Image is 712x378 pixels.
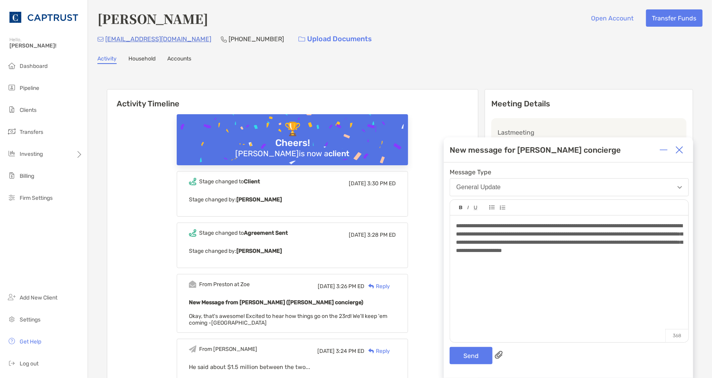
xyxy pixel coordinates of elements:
[236,248,282,254] b: [PERSON_NAME]
[105,34,211,44] p: [EMAIL_ADDRESS][DOMAIN_NAME]
[7,358,16,368] img: logout icon
[244,230,288,236] b: Agreement Sent
[298,37,305,42] img: button icon
[9,42,83,49] span: [PERSON_NAME]!
[189,363,310,371] span: He said about $1.5 million between the two...
[199,281,250,288] div: From Preston at Zoe
[450,347,492,364] button: Send
[489,205,495,210] img: Editor control icon
[7,149,16,158] img: investing icon
[368,284,374,289] img: Reply icon
[7,127,16,136] img: transfers icon
[665,329,688,342] p: 368
[367,232,396,238] span: 3:28 PM ED
[244,178,260,185] b: Client
[364,282,390,290] div: Reply
[20,316,40,323] span: Settings
[107,89,478,108] h6: Activity Timeline
[189,313,387,326] span: Okay, that's awesome! Excited to hear how things go on the 23rd! We'll keep 'em coming -[GEOGRAPH...
[459,206,463,210] img: Editor control icon
[450,178,689,196] button: General Update
[368,349,374,354] img: Reply icon
[199,230,288,236] div: Stage changed to
[467,206,469,210] img: Editor control icon
[450,145,621,155] div: New message for [PERSON_NAME] concierge
[367,180,396,187] span: 3:30 PM ED
[229,34,284,44] p: [PHONE_NUMBER]
[128,55,156,64] a: Household
[20,107,37,113] span: Clients
[189,195,396,205] p: Stage changed by:
[167,55,191,64] a: Accounts
[20,294,57,301] span: Add New Client
[189,246,396,256] p: Stage changed by:
[677,186,682,189] img: Open dropdown arrow
[221,36,227,42] img: Phone Icon
[500,205,505,210] img: Editor control icon
[189,299,363,306] b: New Message from [PERSON_NAME] ([PERSON_NAME] concierge)
[7,83,16,92] img: pipeline icon
[9,3,78,31] img: CAPTRUST Logo
[495,351,503,359] img: paperclip attachments
[189,178,196,185] img: Event icon
[336,283,364,290] span: 3:26 PM ED
[498,128,680,137] p: Last meeting
[293,31,377,47] a: Upload Documents
[189,229,196,237] img: Event icon
[189,345,196,353] img: Event icon
[450,168,689,176] span: Message Type
[97,9,208,27] h4: [PERSON_NAME]
[7,61,16,70] img: dashboard icon
[97,37,104,42] img: Email Icon
[456,184,501,191] div: General Update
[328,149,350,158] b: client
[20,195,53,201] span: Firm Settings
[7,105,16,114] img: clients icon
[199,346,257,352] div: From [PERSON_NAME]
[272,137,313,149] div: Cheers!
[364,347,390,355] div: Reply
[232,149,353,158] div: [PERSON_NAME] is now a
[7,193,16,202] img: firm-settings icon
[20,338,41,345] span: Get Help
[349,180,366,187] span: [DATE]
[349,232,366,238] span: [DATE]
[20,360,38,367] span: Log out
[7,292,16,302] img: add_new_client icon
[7,336,16,346] img: get-help icon
[585,9,640,27] button: Open Account
[199,178,260,185] div: Stage changed to
[189,281,196,288] img: Event icon
[336,348,364,354] span: 3:24 PM ED
[97,55,117,64] a: Activity
[491,99,686,109] p: Meeting Details
[20,63,48,69] span: Dashboard
[20,85,39,91] span: Pipeline
[281,121,304,137] div: 🏆
[660,146,668,154] img: Expand or collapse
[646,9,703,27] button: Transfer Funds
[7,171,16,180] img: billing icon
[20,129,43,135] span: Transfers
[474,206,478,210] img: Editor control icon
[20,151,43,157] span: Investing
[317,348,335,354] span: [DATE]
[7,314,16,324] img: settings icon
[20,173,34,179] span: Billing
[236,196,282,203] b: [PERSON_NAME]
[675,146,683,154] img: Close
[318,283,335,290] span: [DATE]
